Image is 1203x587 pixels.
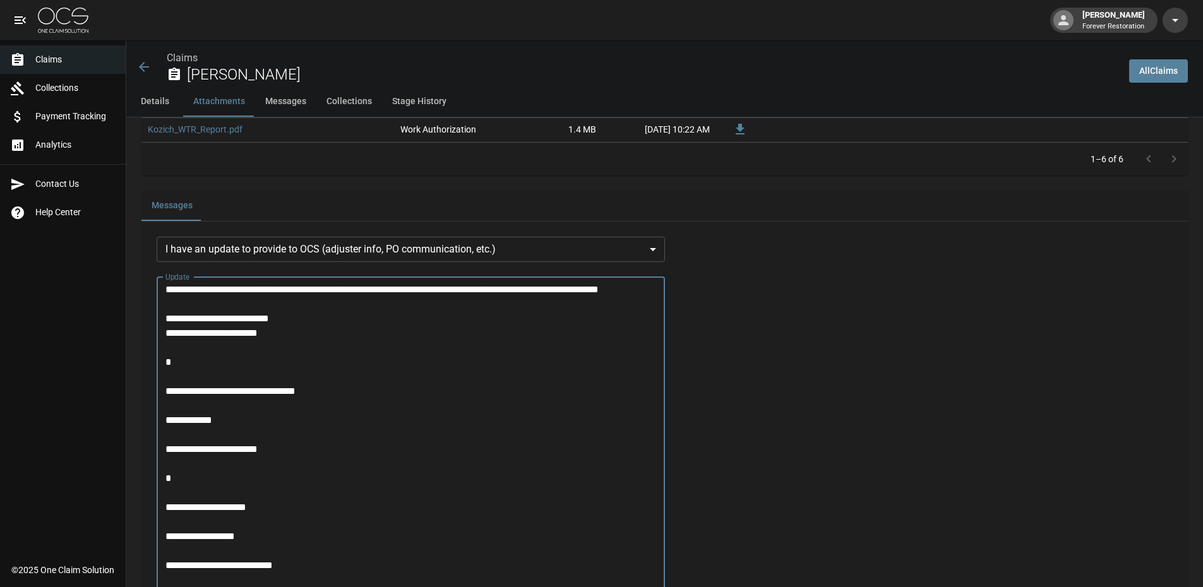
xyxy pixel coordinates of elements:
[35,177,116,191] span: Contact Us
[38,8,88,33] img: ocs-logo-white-transparent.png
[126,86,183,117] button: Details
[187,66,1119,84] h2: [PERSON_NAME]
[1129,59,1188,83] a: AllClaims
[1091,153,1123,165] p: 1–6 of 6
[141,191,203,221] button: Messages
[602,118,716,142] div: [DATE] 10:22 AM
[11,564,114,576] div: © 2025 One Claim Solution
[508,118,602,142] div: 1.4 MB
[255,86,316,117] button: Messages
[126,86,1203,117] div: anchor tabs
[35,138,116,151] span: Analytics
[167,52,198,64] a: Claims
[1082,21,1145,32] p: Forever Restoration
[1077,9,1150,32] div: [PERSON_NAME]
[141,191,1188,221] div: related-list tabs
[35,110,116,123] span: Payment Tracking
[8,8,33,33] button: open drawer
[316,86,382,117] button: Collections
[148,123,242,136] a: Kozich_WTR_Report.pdf
[382,86,457,117] button: Stage History
[157,237,665,262] div: I have an update to provide to OCS (adjuster info, PO communication, etc.)
[183,86,255,117] button: Attachments
[35,81,116,95] span: Collections
[165,271,189,282] label: Update
[167,50,1119,66] nav: breadcrumb
[35,206,116,219] span: Help Center
[35,53,116,66] span: Claims
[400,123,476,136] div: Work Authorization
